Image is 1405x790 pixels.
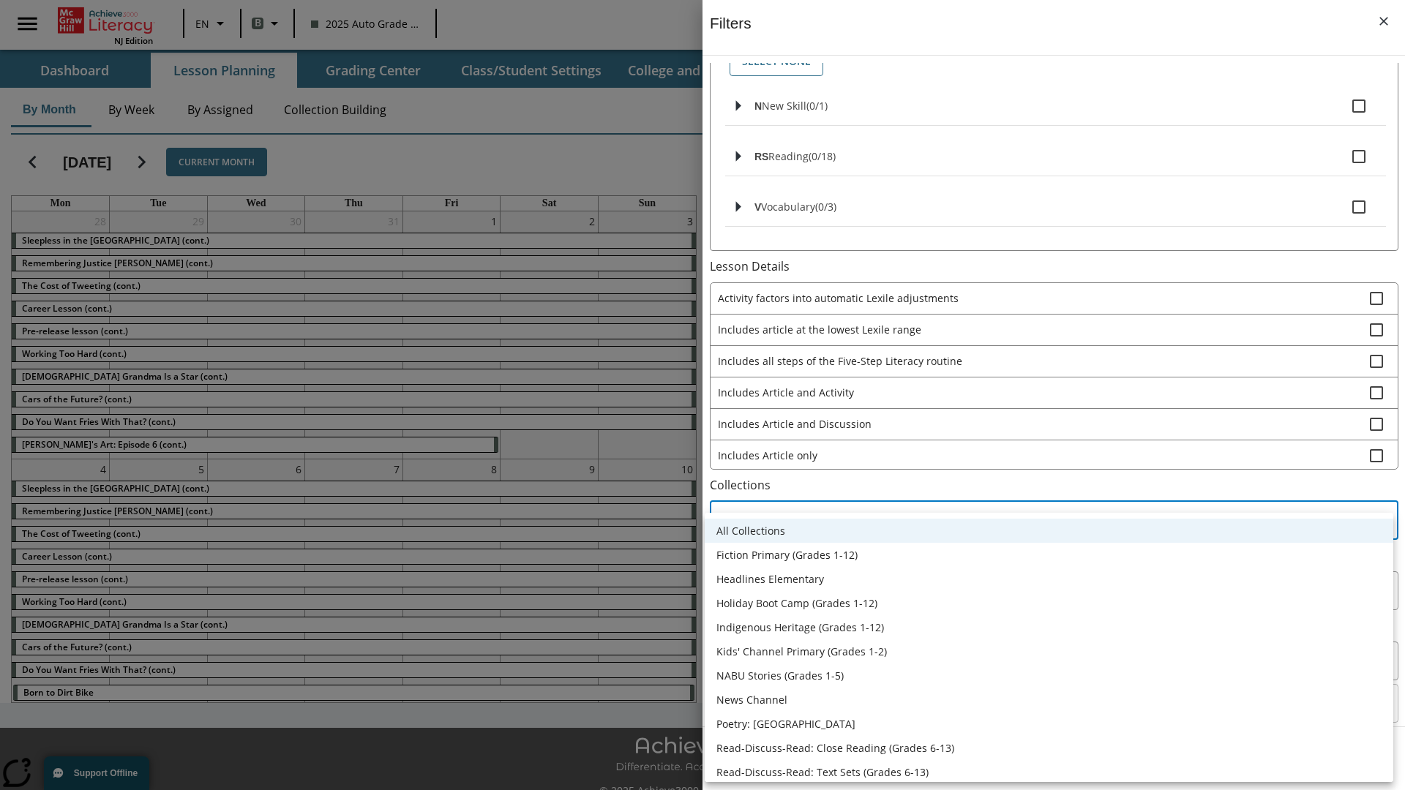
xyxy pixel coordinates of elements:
[705,615,1393,639] li: Indigenous Heritage (Grades 1-12)
[705,591,1393,615] li: Holiday Boot Camp (Grades 1-12)
[705,736,1393,760] li: Read-Discuss-Read: Close Reading (Grades 6-13)
[705,543,1393,567] li: Fiction Primary (Grades 1-12)
[705,567,1393,591] li: Headlines Elementary
[705,712,1393,736] li: Poetry: [GEOGRAPHIC_DATA]
[705,663,1393,688] li: NABU Stories (Grades 1-5)
[705,688,1393,712] li: News Channel
[705,519,1393,543] li: All Collections
[705,760,1393,784] li: Read-Discuss-Read: Text Sets (Grades 6-13)
[705,639,1393,663] li: Kids' Channel Primary (Grades 1-2)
